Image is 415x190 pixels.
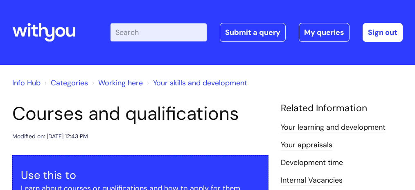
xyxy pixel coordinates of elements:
li: Solution home [43,76,88,89]
input: Search [111,23,207,41]
a: Internal Vacancies [281,175,343,186]
a: Submit a query [220,23,286,42]
h3: Use this to [21,169,260,182]
a: Categories [51,78,88,88]
a: Info Hub [12,78,41,88]
a: Working here [98,78,143,88]
li: Working here [90,76,143,89]
a: My queries [299,23,350,42]
div: Modified on: [DATE] 12:43 PM [12,131,88,142]
a: Your learning and development [281,122,386,133]
li: Your skills and development [145,76,247,89]
h4: Related Information [281,103,403,114]
a: Your appraisals [281,140,332,151]
h1: Courses and qualifications [12,103,268,125]
div: | - [111,23,403,42]
a: Development time [281,158,343,168]
a: Sign out [363,23,403,42]
a: Your skills and development [153,78,247,88]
